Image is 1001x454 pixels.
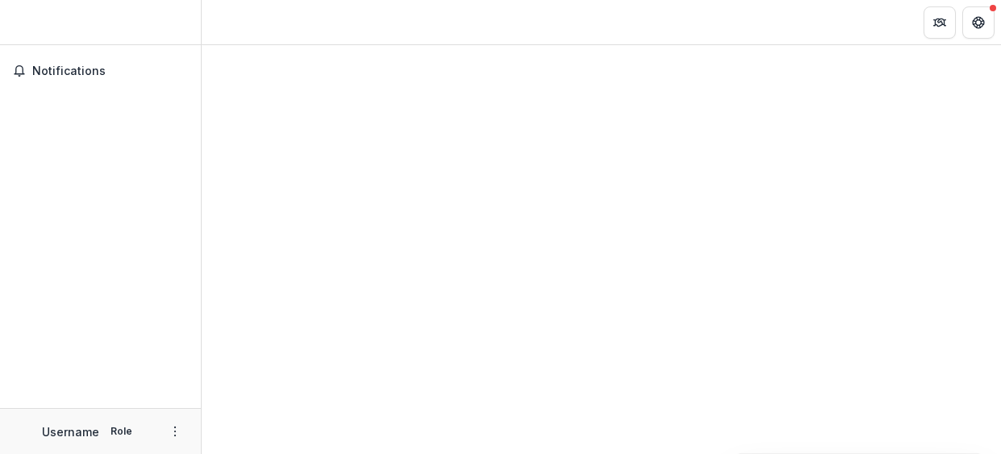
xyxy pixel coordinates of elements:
[165,422,185,441] button: More
[106,424,137,439] p: Role
[32,65,188,78] span: Notifications
[924,6,956,39] button: Partners
[42,423,99,440] p: Username
[962,6,995,39] button: Get Help
[6,58,194,84] button: Notifications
